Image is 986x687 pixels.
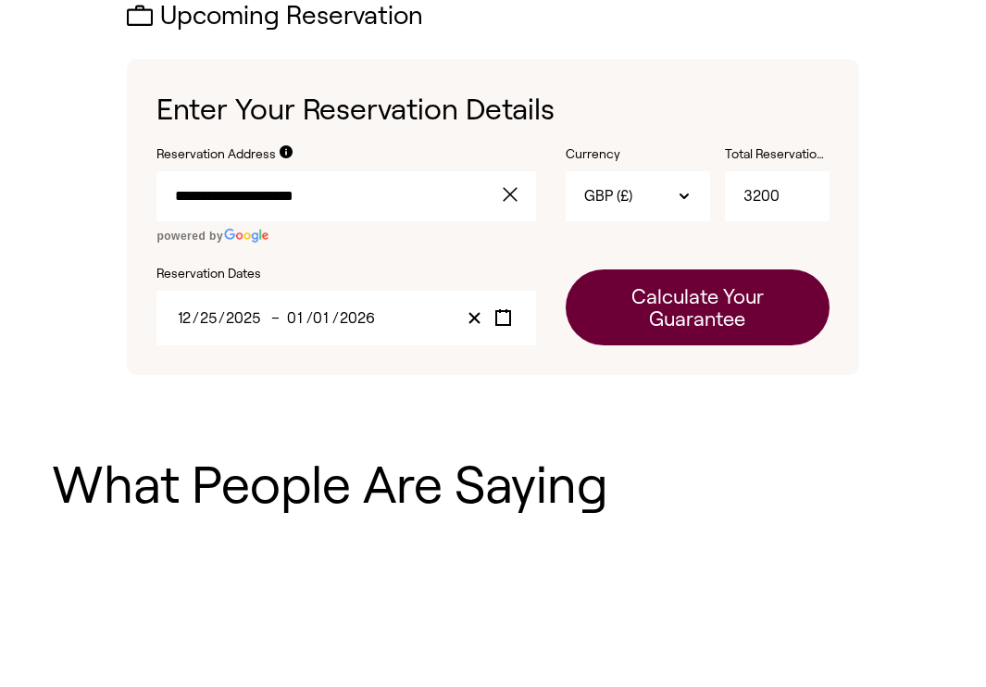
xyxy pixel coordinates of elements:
span: / [193,310,199,326]
input: Month [177,310,193,326]
input: Day [199,310,218,326]
input: Month [289,310,306,326]
span: / [218,310,225,326]
label: Total Reservation Cost [725,145,829,164]
h2: Upcoming Reservation [127,2,858,31]
input: Year [339,310,376,326]
button: Calculate Your Guarantee [566,269,829,345]
span: powered by [156,230,223,243]
span: 0 [313,310,322,326]
button: Clear value [460,306,489,331]
input: Day [314,310,331,326]
h1: Enter Your Reservation Details [156,89,829,131]
h1: What People Are Saying [52,456,934,514]
span: 0 [287,310,296,326]
span: GBP (£) [584,186,632,206]
input: Total Reservation Cost [725,171,829,221]
button: clear value [497,171,536,221]
label: Reservation Address [156,145,276,164]
label: Reservation Dates [156,265,536,283]
img: Google logo [223,229,269,243]
span: – [271,310,285,326]
span: / [306,310,313,326]
span: / [332,310,339,326]
input: Year [225,310,262,326]
label: Currency [566,145,710,164]
button: Toggle calendar [489,306,518,331]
